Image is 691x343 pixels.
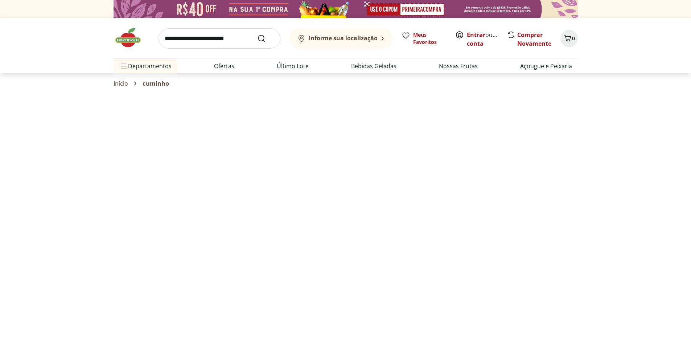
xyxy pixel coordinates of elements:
a: Início [114,80,128,87]
a: Entrar [467,31,485,39]
span: 0 [572,35,575,42]
a: Meus Favoritos [402,31,447,46]
a: Último Lote [277,62,309,70]
img: Hortifruti [114,27,150,49]
button: Informe sua localização [289,28,393,49]
a: Açougue e Peixaria [520,62,572,70]
span: Meus Favoritos [413,31,447,46]
button: Submit Search [257,34,275,43]
a: Criar conta [467,31,507,48]
span: ou [467,30,499,48]
a: Comprar Novamente [517,31,551,48]
span: cuminho [143,80,169,87]
b: Informe sua localização [309,34,378,42]
span: Departamentos [119,57,172,75]
a: Bebidas Geladas [351,62,396,70]
input: search [159,28,280,49]
button: Carrinho [560,30,578,47]
a: Nossas Frutas [439,62,478,70]
button: Menu [119,57,128,75]
a: Ofertas [214,62,234,70]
